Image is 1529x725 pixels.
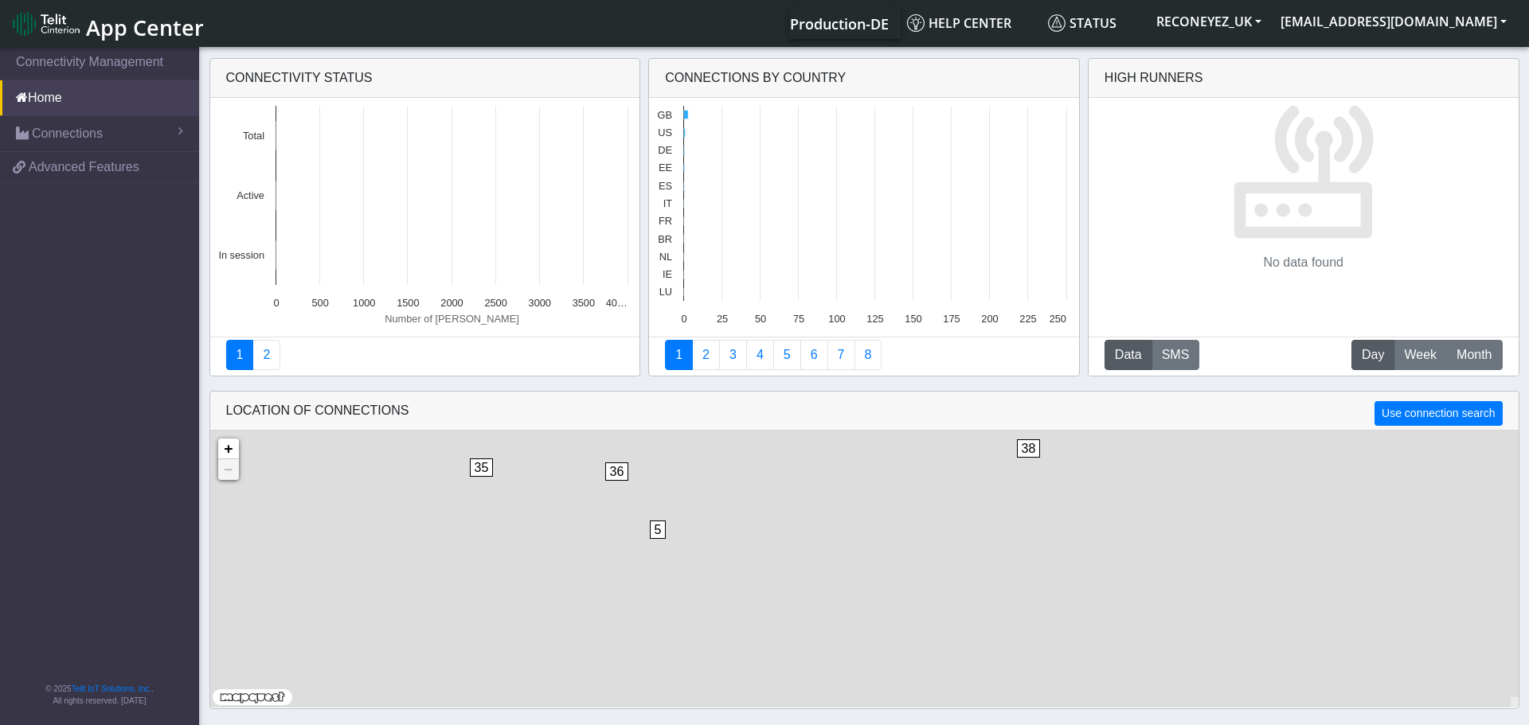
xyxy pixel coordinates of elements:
[854,340,882,370] a: Not Connected for 30 days
[572,297,594,309] text: 3500
[1271,7,1516,36] button: [EMAIL_ADDRESS][DOMAIN_NAME]
[13,6,201,41] a: App Center
[32,124,103,143] span: Connections
[1263,253,1343,272] p: No data found
[663,268,672,280] text: IE
[658,127,672,138] text: US
[1017,439,1041,458] span: 38
[210,59,640,98] div: Connectivity status
[470,458,494,477] span: 35
[665,340,1063,370] nav: Summary paging
[218,249,264,261] text: In session
[1375,401,1502,426] button: Use connection search
[827,340,855,370] a: Zero Session
[755,313,766,325] text: 50
[907,14,925,32] img: knowledge.svg
[793,313,804,325] text: 75
[311,297,328,309] text: 500
[790,14,889,33] span: Production-DE
[528,297,550,309] text: 3000
[605,462,629,481] span: 36
[1048,14,1116,32] span: Status
[273,297,279,309] text: 0
[226,340,624,370] nav: Summary paging
[658,233,672,245] text: BR
[659,251,672,263] text: NL
[943,313,960,325] text: 175
[1351,340,1394,370] button: Day
[226,340,254,370] a: Connectivity status
[1042,7,1147,39] a: Status
[385,313,519,325] text: Number of [PERSON_NAME]
[663,197,673,209] text: IT
[650,520,667,539] span: 5
[1050,313,1066,325] text: 250
[659,180,672,192] text: ES
[242,130,264,142] text: Total
[86,13,204,42] span: App Center
[13,11,80,37] img: logo-telit-cinterion-gw-new.png
[981,313,998,325] text: 200
[237,189,264,201] text: Active
[692,340,720,370] a: Carrier
[1394,340,1447,370] button: Week
[800,340,828,370] a: 14 Days Trend
[659,215,672,227] text: FR
[649,59,1079,98] div: Connections By Country
[1105,68,1203,88] div: High Runners
[29,158,139,177] span: Advanced Features
[746,340,774,370] a: Connections By Carrier
[658,144,672,156] text: DE
[484,297,506,309] text: 2500
[1019,313,1036,325] text: 225
[1048,14,1066,32] img: status.svg
[397,297,419,309] text: 1500
[828,313,845,325] text: 100
[1147,7,1271,36] button: RECONEYEZ_UK
[1232,98,1375,240] img: No data found
[605,297,627,309] text: 40…
[665,340,693,370] a: Connections By Country
[682,313,687,325] text: 0
[658,109,673,121] text: GB
[210,392,1519,431] div: LOCATION OF CONNECTIONS
[1404,345,1437,364] span: Week
[907,14,1011,32] span: Help center
[905,313,921,325] text: 150
[218,459,239,480] a: Zoom out
[1152,340,1200,370] button: SMS
[901,7,1042,39] a: Help center
[353,297,375,309] text: 1000
[659,162,672,173] text: EE
[1105,340,1152,370] button: Data
[719,340,747,370] a: Usage per Country
[789,7,888,39] a: Your current platform instance
[1446,340,1502,370] button: Month
[440,297,463,309] text: 2000
[866,313,883,325] text: 125
[1457,345,1492,364] span: Month
[72,684,151,693] a: Telit IoT Solutions, Inc.
[218,439,239,459] a: Zoom in
[1362,345,1384,364] span: Day
[717,313,728,325] text: 25
[252,340,280,370] a: Deployment status
[659,286,672,298] text: LU
[773,340,801,370] a: Usage by Carrier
